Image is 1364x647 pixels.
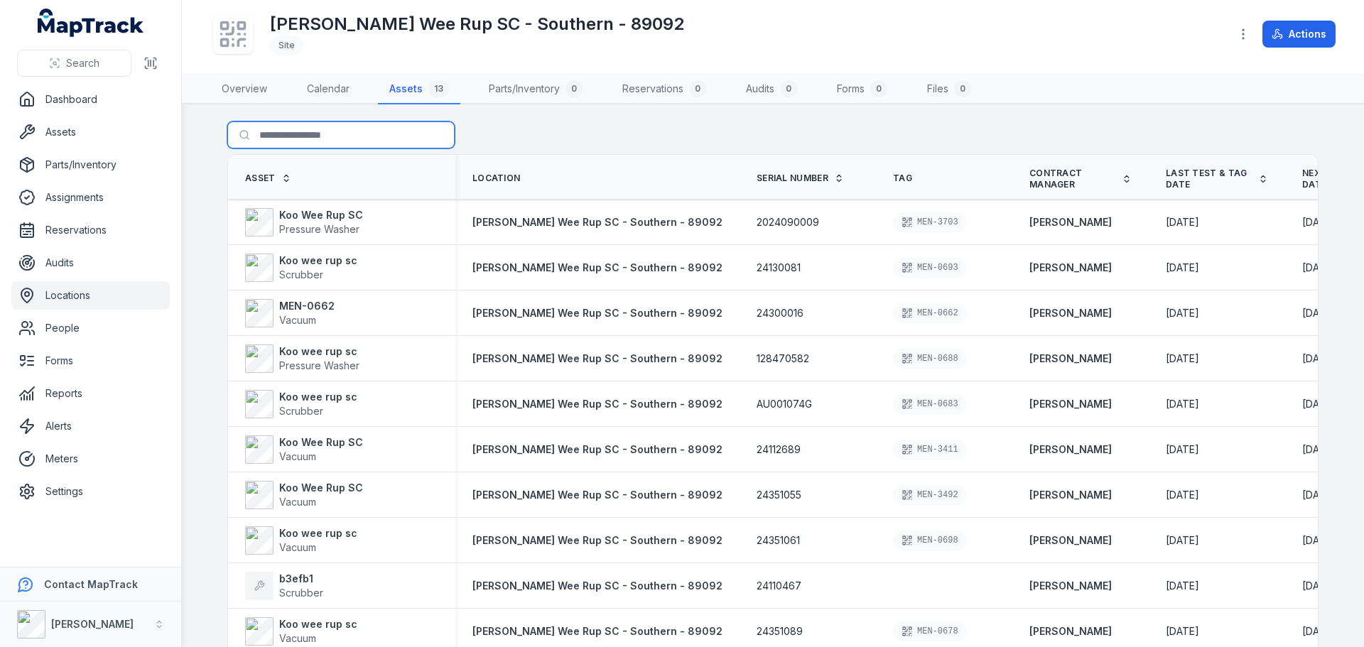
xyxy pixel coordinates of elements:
a: Koo Wee Rup SCVacuum [245,435,363,464]
strong: [PERSON_NAME] [1029,397,1112,411]
time: 8/8/2025, 11:00:00 AM [1166,624,1199,638]
span: Vacuum [279,314,316,326]
a: [PERSON_NAME] Wee Rup SC - Southern - 89092 [472,306,722,320]
span: Vacuum [279,632,316,644]
time: 8/8/2025, 11:00:00 AM [1166,533,1199,548]
span: Vacuum [279,496,316,508]
a: Koo wee rup scPressure Washer [245,344,359,373]
span: Vacuum [279,541,316,553]
a: Audits [11,249,170,277]
span: Contract Manager [1029,168,1116,190]
span: [DATE] [1302,534,1336,546]
div: MEN-3492 [893,485,967,505]
div: 0 [565,80,583,97]
span: Scrubber [279,405,323,417]
a: [PERSON_NAME] Wee Rup SC - Southern - 89092 [472,533,722,548]
span: [DATE] [1302,352,1336,364]
strong: Contact MapTrack [44,578,138,590]
span: 2024090009 [757,215,819,229]
a: Reservations0 [611,75,718,104]
time: 2/8/2026, 11:00:00 AM [1302,397,1336,411]
a: Asset [245,173,291,184]
span: [PERSON_NAME] Wee Rup SC - Southern - 89092 [472,443,722,455]
a: Audits0 [735,75,808,104]
div: MEN-0683 [893,394,967,414]
strong: b3efb1 [279,572,323,586]
a: [PERSON_NAME] [1029,488,1112,502]
span: 24110467 [757,579,801,593]
a: Assets13 [378,75,460,104]
a: Forms0 [826,75,899,104]
a: [PERSON_NAME] [1029,624,1112,638]
a: [PERSON_NAME] [1029,352,1112,366]
span: Scrubber [279,268,323,281]
div: 13 [428,80,449,97]
time: 2/7/2025, 12:00:00 AM [1166,261,1199,275]
span: Serial Number [757,173,828,184]
a: Koo wee rup scScrubber [245,254,357,282]
time: 8/8/2025, 11:00:00 AM [1166,488,1199,502]
a: MapTrack [38,9,144,37]
strong: Koo wee rup sc [279,254,357,268]
strong: Koo wee rup sc [279,390,357,404]
h1: [PERSON_NAME] Wee Rup SC - Southern - 89092 [270,13,684,36]
time: 2/7/2025, 10:00:00 AM [1166,352,1199,366]
span: 128470582 [757,352,809,366]
span: Location [472,173,520,184]
span: 24351089 [757,624,803,638]
strong: [PERSON_NAME] [1029,215,1112,229]
span: Vacuum [279,450,316,462]
div: MEN-0688 [893,349,967,369]
a: [PERSON_NAME] [1029,261,1112,275]
time: 2/8/2026, 10:00:00 AM [1302,533,1336,548]
span: Tag [893,173,912,184]
time: 2/8/26, 11:25:00 AM [1302,442,1336,457]
strong: [PERSON_NAME] [51,618,134,630]
time: 8/8/25, 10:25:00 AM [1166,442,1199,457]
span: Search [66,56,99,70]
span: [DATE] [1166,398,1199,410]
strong: Koo Wee Rup SC [279,435,363,450]
span: 24130081 [757,261,801,275]
div: MEN-0662 [893,303,967,323]
span: [DATE] [1302,307,1336,319]
span: [DATE] [1166,534,1199,546]
span: [DATE] [1302,489,1336,501]
span: Last Test & Tag Date [1166,168,1252,190]
a: MEN-0662Vacuum [245,299,335,327]
span: Scrubber [279,587,323,599]
a: [PERSON_NAME] [1029,533,1112,548]
div: 0 [954,80,971,97]
time: 2/8/2026, 10:00:00 AM [1302,624,1336,638]
strong: [PERSON_NAME] [1029,306,1112,320]
span: [DATE] [1166,307,1199,319]
span: [DATE] [1166,352,1199,364]
div: MEN-3703 [893,212,967,232]
span: 24300016 [757,306,803,320]
span: AU001074G [757,397,812,411]
span: [PERSON_NAME] Wee Rup SC - Southern - 89092 [472,534,722,546]
button: Actions [1262,21,1336,48]
span: 24351055 [757,488,801,502]
span: [DATE] [1166,489,1199,501]
strong: Koo wee rup sc [279,617,357,631]
a: Dashboard [11,85,170,114]
a: Contract Manager [1029,168,1132,190]
a: Forms [11,347,170,375]
a: Settings [11,477,170,506]
span: [PERSON_NAME] Wee Rup SC - Southern - 89092 [472,580,722,592]
a: Last Test & Tag Date [1166,168,1268,190]
span: [DATE] [1302,580,1336,592]
a: Koo Wee Rup SCVacuum [245,481,363,509]
span: [PERSON_NAME] Wee Rup SC - Southern - 89092 [472,216,722,228]
div: 0 [870,80,887,97]
div: MEN-0678 [893,621,967,641]
strong: Koo wee rup sc [279,344,359,359]
span: [PERSON_NAME] Wee Rup SC - Southern - 89092 [472,398,722,410]
span: [DATE] [1302,216,1336,228]
time: 2/1/26, 12:25:00 AM [1302,215,1336,229]
a: [PERSON_NAME] [1029,579,1112,593]
a: Koo wee rup scVacuum [245,617,357,646]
